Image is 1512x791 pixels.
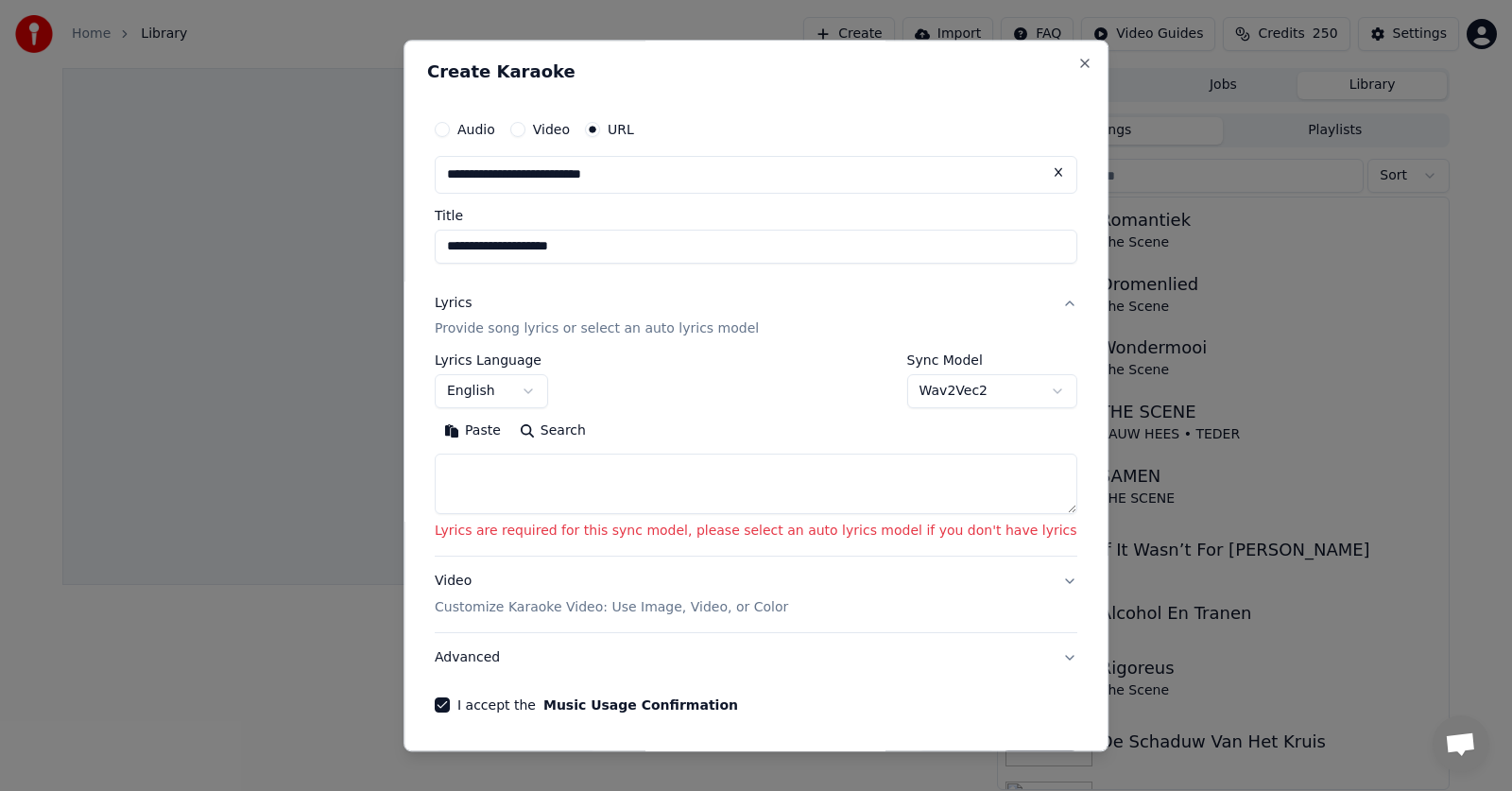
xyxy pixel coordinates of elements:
[435,573,788,618] div: Video
[435,634,1077,683] button: Advanced
[435,417,510,447] button: Paste
[543,699,738,713] button: I accept the
[435,354,548,368] label: Lyrics Language
[435,320,759,339] p: Provide song lyrics or select an auto lyrics model
[533,123,570,136] label: Video
[435,294,472,313] div: Lyrics
[435,599,788,618] p: Customize Karaoke Video: Use Image, Video, or Color
[510,417,595,447] button: Search
[608,123,634,136] label: URL
[435,279,1077,354] button: LyricsProvide song lyrics or select an auto lyrics model
[427,63,1085,80] h2: Create Karaoke
[435,558,1077,633] button: VideoCustomize Karaoke Video: Use Image, Video, or Color
[435,209,1077,222] label: Title
[907,354,1077,368] label: Sync Model
[457,123,495,136] label: Audio
[457,699,738,713] label: I accept the
[435,354,1077,557] div: LyricsProvide song lyrics or select an auto lyrics model
[435,523,1077,542] p: Lyrics are required for this sync model, please select an auto lyrics model if you don't have lyrics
